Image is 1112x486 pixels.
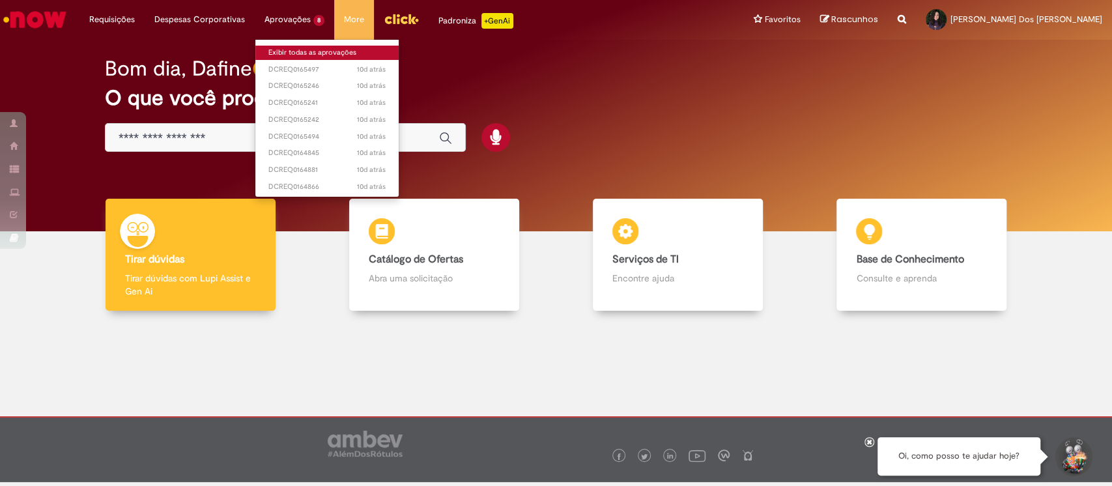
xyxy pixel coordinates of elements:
h2: Bom dia, Dafine [105,57,252,80]
time: 19/08/2025 18:57:44 [357,64,386,74]
span: DCREQ0165497 [268,64,386,75]
a: Aberto DCREQ0165497 : [255,63,399,77]
time: 19/08/2025 17:14:27 [357,98,386,107]
time: 19/08/2025 14:37:45 [357,182,386,192]
time: 19/08/2025 15:40:32 [357,132,386,141]
img: ServiceNow [1,7,68,33]
b: Serviços de TI [612,253,679,266]
a: Exibir todas as aprovações [255,46,399,60]
span: 10d atrás [357,64,386,74]
button: Iniciar Conversa de Suporte [1053,437,1092,476]
a: Aberto DCREQ0165242 : [255,113,399,127]
a: Aberto DCREQ0164881 : [255,163,399,177]
span: DCREQ0164866 [268,182,386,192]
img: logo_footer_twitter.png [641,453,648,460]
div: Padroniza [438,13,513,29]
span: DCREQ0165494 [268,132,386,142]
span: Requisições [89,13,135,26]
span: 10d atrás [357,182,386,192]
a: Aberto DCREQ0165241 : [255,96,399,110]
span: 8 [313,15,324,26]
span: DCREQ0164881 [268,165,386,175]
img: logo_footer_ambev_rotulo_gray.png [328,431,403,457]
span: 10d atrás [357,165,386,175]
a: Aberto DCREQ0164866 : [255,180,399,194]
h2: O que você procura hoje? [105,87,1007,109]
p: Encontre ajuda [612,272,743,285]
span: 10d atrás [357,98,386,107]
a: Base de Conhecimento Consulte e aprenda [800,199,1044,311]
span: Favoritos [765,13,801,26]
span: 10d atrás [357,132,386,141]
time: 19/08/2025 15:28:19 [357,148,386,158]
p: +GenAi [481,13,513,29]
img: happy-face.png [252,59,271,78]
span: Rascunhos [831,13,878,25]
a: Aberto DCREQ0164845 : [255,146,399,160]
img: logo_footer_youtube.png [689,447,706,464]
a: Rascunhos [820,14,878,26]
img: click_logo_yellow_360x200.png [384,9,419,29]
img: logo_footer_workplace.png [718,450,730,461]
b: Catálogo de Ofertas [369,253,463,266]
p: Tirar dúvidas com Lupi Assist e Gen Ai [125,272,256,298]
span: [PERSON_NAME] Dos [PERSON_NAME] [950,14,1102,25]
img: logo_footer_naosei.png [742,450,754,461]
span: DCREQ0165246 [268,81,386,91]
a: Serviços de TI Encontre ajuda [556,199,800,311]
time: 19/08/2025 17:23:47 [357,81,386,91]
span: 10d atrás [357,81,386,91]
span: 10d atrás [357,115,386,124]
span: DCREQ0164845 [268,148,386,158]
time: 19/08/2025 14:43:03 [357,165,386,175]
a: Aberto DCREQ0165494 : [255,130,399,144]
span: DCREQ0165242 [268,115,386,125]
img: logo_footer_linkedin.png [667,453,674,461]
img: logo_footer_facebook.png [616,453,622,460]
p: Consulte e aprenda [856,272,987,285]
span: 10d atrás [357,148,386,158]
ul: Aprovações [255,39,399,197]
span: Aprovações [264,13,311,26]
span: Despesas Corporativas [154,13,245,26]
span: DCREQ0165241 [268,98,386,108]
time: 19/08/2025 16:31:51 [357,115,386,124]
a: Tirar dúvidas Tirar dúvidas com Lupi Assist e Gen Ai [68,199,312,311]
a: Catálogo de Ofertas Abra uma solicitação [312,199,556,311]
span: More [344,13,364,26]
div: Oi, como posso te ajudar hoje? [877,437,1040,476]
b: Tirar dúvidas [125,253,184,266]
a: Aberto DCREQ0165246 : [255,79,399,93]
p: Abra uma solicitação [369,272,500,285]
b: Base de Conhecimento [856,253,963,266]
